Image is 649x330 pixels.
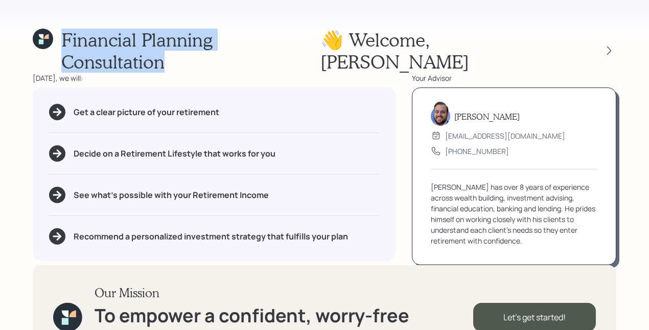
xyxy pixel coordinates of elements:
h5: Decide on a Retirement Lifestyle that works for you [74,149,275,159]
h5: Get a clear picture of your retirement [74,107,219,117]
div: [DATE], we will: [33,73,396,83]
img: james-distasi-headshot.png [431,101,450,126]
h3: Our Mission [95,285,473,300]
h5: See what's possible with your Retirement Income [74,190,269,200]
h5: Recommend a personalized investment strategy that fulfills your plan [74,232,348,241]
div: [PHONE_NUMBER] [445,146,509,157]
h1: 👋 Welcome , [PERSON_NAME] [320,29,584,73]
div: [PERSON_NAME] has over 8 years of experience across wealth building, investment advising, financi... [431,182,597,246]
div: [EMAIL_ADDRESS][DOMAIN_NAME] [445,130,565,141]
h5: [PERSON_NAME] [454,112,520,121]
h1: Financial Planning Consultation [61,29,320,73]
div: Your Advisor [412,73,616,83]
